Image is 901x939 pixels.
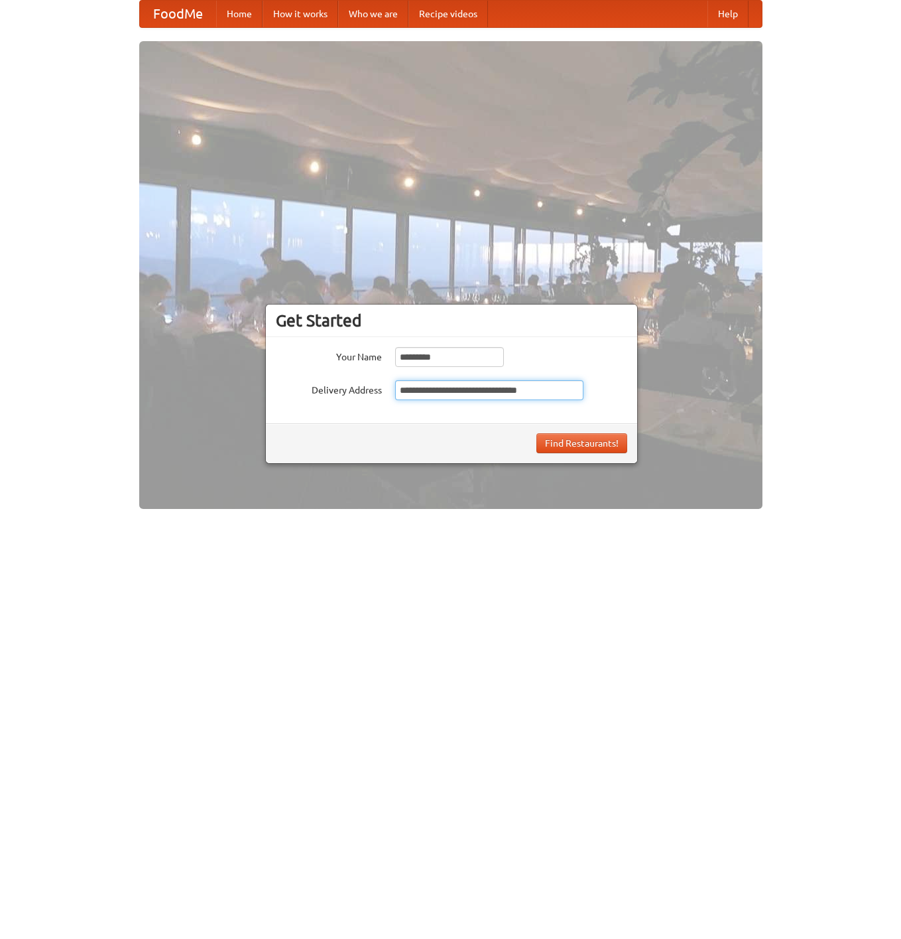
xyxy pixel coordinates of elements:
a: Who we are [338,1,408,27]
label: Delivery Address [276,380,382,397]
a: Help [707,1,749,27]
label: Your Name [276,347,382,364]
h3: Get Started [276,311,627,330]
a: Home [216,1,263,27]
a: How it works [263,1,338,27]
a: Recipe videos [408,1,488,27]
button: Find Restaurants! [536,433,627,453]
a: FoodMe [140,1,216,27]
